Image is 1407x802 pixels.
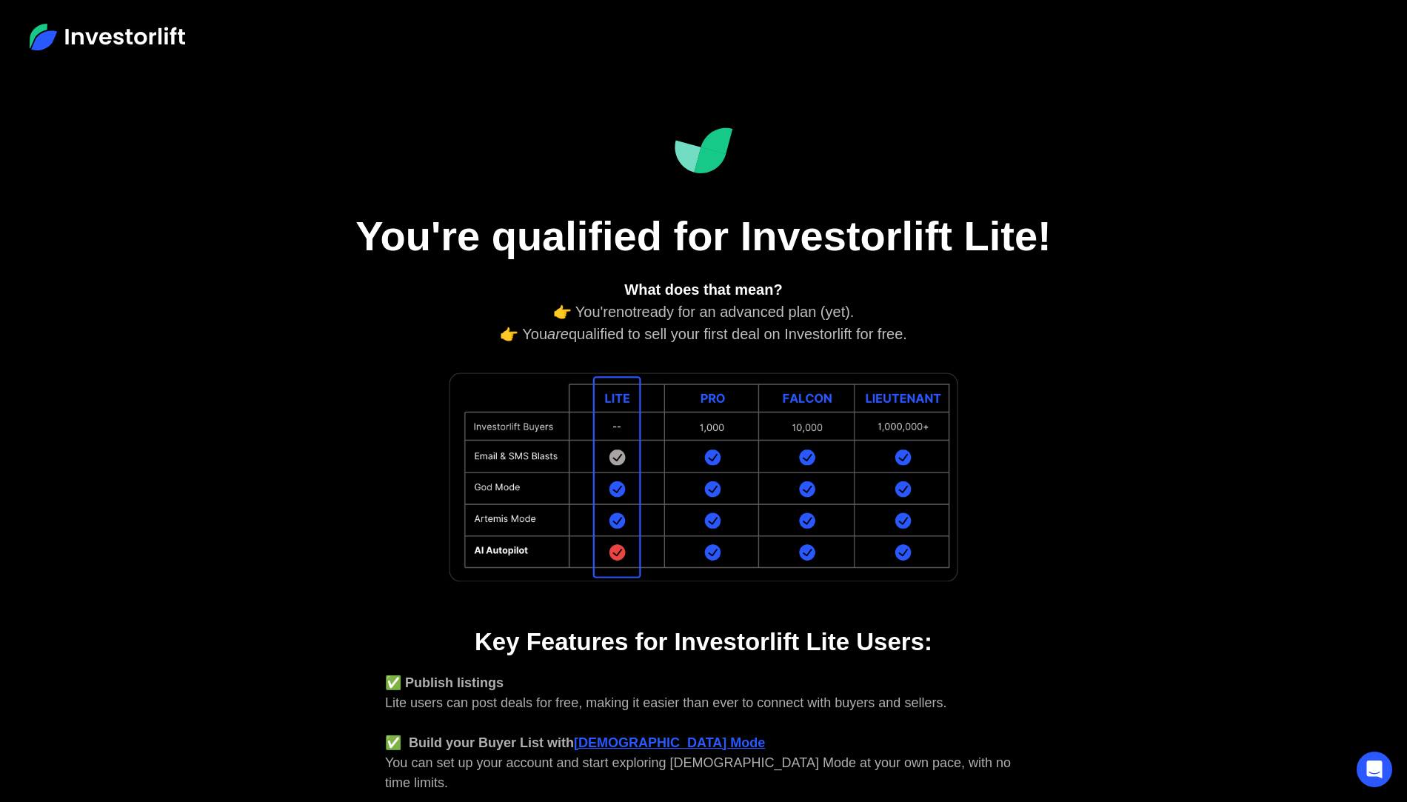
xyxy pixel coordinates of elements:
a: [DEMOGRAPHIC_DATA] Mode [574,735,765,750]
img: Investorlift Dashboard [674,127,733,174]
strong: What does that mean? [624,281,782,298]
div: 👉 You're ready for an advanced plan (yet). 👉 You qualified to sell your first deal on Investorlif... [385,278,1022,345]
em: not [616,304,637,320]
strong: ✅ Publish listings [385,675,504,690]
h1: You're qualified for Investorlift Lite! [333,211,1074,261]
strong: Key Features for Investorlift Lite Users: [475,628,932,655]
strong: ✅ Build your Buyer List with [385,735,574,750]
div: Open Intercom Messenger [1357,752,1392,787]
em: are [547,326,569,342]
